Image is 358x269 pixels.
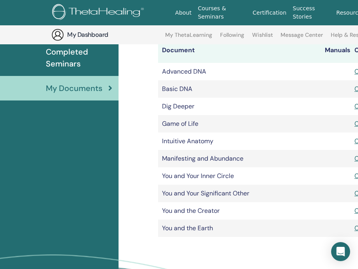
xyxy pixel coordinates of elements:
[158,133,321,150] td: Intuitive Anatomy
[195,1,250,24] a: Courses & Seminars
[52,4,147,22] img: logo.png
[158,185,321,202] td: You and Your Significant Other
[281,32,323,44] a: Message Center
[67,30,146,39] h3: My Dashboard
[158,150,321,167] td: Manifesting and Abundance
[158,80,321,98] td: Basic DNA
[331,242,350,261] div: Open Intercom Messenger
[51,28,64,41] img: generic-user-icon.jpg
[158,220,321,237] td: You and the Earth
[220,32,244,44] a: Following
[172,6,194,20] a: About
[158,115,321,133] td: Game of Life
[158,63,321,80] td: Advanced DNA
[158,38,321,63] th: Document
[158,167,321,185] td: You and Your Inner Circle
[321,38,350,63] th: Manuals
[46,46,112,70] span: Completed Seminars
[249,6,289,20] a: Certification
[158,98,321,115] td: Dig Deeper
[158,202,321,220] td: You and the Creator
[252,32,273,44] a: Wishlist
[290,1,333,24] a: Success Stories
[165,32,212,44] a: My ThetaLearning
[46,82,102,94] span: My Documents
